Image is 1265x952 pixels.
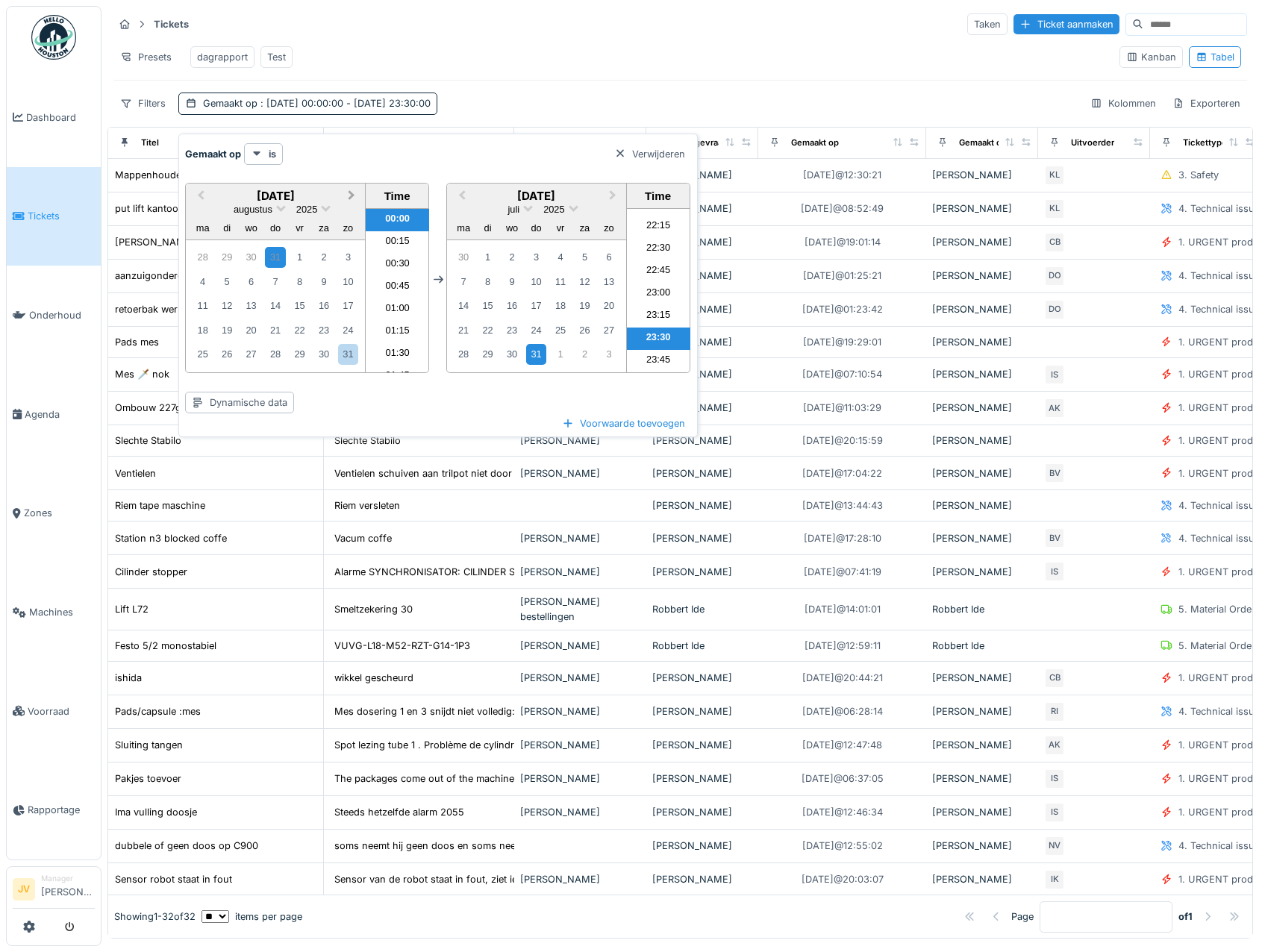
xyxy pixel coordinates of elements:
div: [PERSON_NAME] [652,498,752,513]
div: Choose woensdag 23 juli 2025 [502,320,522,340]
div: Choose maandag 25 augustus 2025 [193,344,213,364]
span: juli [507,204,519,215]
div: [PERSON_NAME] [652,565,752,579]
li: 23:15 [627,305,690,328]
div: maandag [454,218,474,238]
div: donderdag [265,218,285,238]
div: [PERSON_NAME] [932,498,1032,513]
div: Choose zondag 27 juli 2025 [599,320,619,340]
div: [PERSON_NAME] [652,531,752,545]
div: Choose woensdag 20 augustus 2025 [241,320,261,340]
div: [DATE] @ 20:15:59 [802,433,883,448]
div: [PERSON_NAME] [652,704,752,718]
div: [DATE] @ 06:37:05 [802,771,884,786]
div: Choose donderdag 28 augustus 2025 [265,344,285,364]
div: [PERSON_NAME] [520,671,640,685]
div: [PERSON_NAME] [932,531,1032,545]
span: Dashboard [26,110,95,125]
div: Ventielen schuiven aan trilpot niet door [334,466,512,480]
div: [PERSON_NAME] [652,235,752,249]
div: Ombouw 227g gemalen naar 500g bonen [115,401,304,415]
button: Next Month [602,185,626,209]
div: Choose vrijdag 15 augustus 2025 [290,295,310,316]
strong: Gemaakt op [185,147,241,161]
div: Month juli, 2025 [452,245,621,366]
div: Lift L72 [115,602,149,616]
div: Choose maandag 28 juli 2025 [454,344,474,364]
div: IS [1044,364,1065,385]
div: Choose donderdag 3 juli 2025 [526,247,546,267]
ul: Time [627,209,690,372]
div: Choose vrijdag 8 augustus 2025 [290,272,310,292]
div: [PERSON_NAME] [932,302,1032,316]
li: 23:30 [627,328,690,350]
div: Tickettype [1183,137,1227,149]
div: Choose zaterdag 30 augustus 2025 [313,344,334,364]
strong: is [269,147,276,161]
div: Choose donderdag 14 augustus 2025 [265,295,285,316]
div: put lift kantoor leegzuigen [115,201,234,216]
div: Verwijderen [608,144,691,164]
div: Choose zaterdag 16 augustus 2025 [313,295,334,316]
div: Choose dinsdag 29 juli 2025 [217,247,237,267]
div: Choose zaterdag 26 juli 2025 [575,320,595,340]
div: Pads/capsule :mes [115,704,201,718]
div: [PERSON_NAME] [652,771,752,786]
div: Choose maandag 21 juli 2025 [454,320,474,340]
div: Mes dosering 1 en 3 snijdt niet volledig: messe... [334,704,556,718]
div: 4. Technical issue [1178,302,1260,316]
li: 22:45 [627,260,690,283]
div: Ticket aanmaken [1013,14,1119,34]
div: [DATE] @ 08:52:49 [801,201,884,216]
div: Dynamische data [185,392,294,413]
div: [PERSON_NAME] [932,367,1032,381]
div: [PERSON_NAME] [520,771,640,786]
div: [PERSON_NAME] [520,531,640,545]
div: Choose zaterdag 9 augustus 2025 [313,272,334,292]
div: 4. Technical issue [1178,531,1260,545]
div: Choose donderdag 10 juli 2025 [526,272,546,292]
div: Smeltzekering 30 [334,602,413,616]
button: Next Month [341,185,365,209]
div: Choose dinsdag 5 augustus 2025 [217,272,237,292]
div: retoerbak werkt niet [115,302,205,316]
div: DO [1044,299,1065,320]
div: 4. Technical issue [1178,839,1260,853]
div: zondag [338,218,358,238]
div: Spot lezing tube 1 . Problème de cylindre [334,738,519,752]
div: dubbele of geen doos op C900 [115,839,258,853]
div: Choose zaterdag 12 juli 2025 [575,272,595,292]
div: soms neemt hij geen doos en soms neemt hij 2 do... [334,839,573,853]
li: [PERSON_NAME] [41,873,95,905]
div: [PERSON_NAME] [652,738,752,752]
li: 00:15 [366,231,429,254]
div: [PERSON_NAME] [520,805,640,819]
div: Robbert Ide [652,639,752,653]
div: [PERSON_NAME] [520,872,640,886]
div: Choose vrijdag 1 augustus 2025 [550,344,570,364]
div: Riem tape maschine [115,498,205,513]
div: [DATE] @ 06:28:14 [802,704,883,718]
div: Ima vulling doosje [115,805,197,819]
div: Choose vrijdag 25 juli 2025 [550,320,570,340]
div: Choose dinsdag 22 juli 2025 [478,320,498,340]
span: augustus [234,204,272,215]
div: Test [267,50,286,64]
div: Month augustus, 2025 [190,245,360,366]
span: Voorraad [28,704,95,718]
div: Choose zondag 24 augustus 2025 [338,320,358,340]
div: Choose vrijdag 22 augustus 2025 [290,320,310,340]
div: [PERSON_NAME] [932,671,1032,685]
div: KL [1044,198,1065,219]
div: [PERSON_NAME] [652,805,752,819]
div: Uitvoerder [1071,137,1114,149]
div: Choose donderdag 31 juli 2025 [265,247,285,267]
span: 2025 [543,204,564,215]
li: 23:00 [627,283,690,305]
div: Robbert Ide [652,602,752,616]
li: 00:00 [366,209,429,231]
div: Choose zaterdag 23 augustus 2025 [313,320,334,340]
div: Choose vrijdag 11 juli 2025 [550,272,570,292]
li: 22:30 [627,238,690,260]
div: Festo 5/2 monostabiel [115,639,216,653]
